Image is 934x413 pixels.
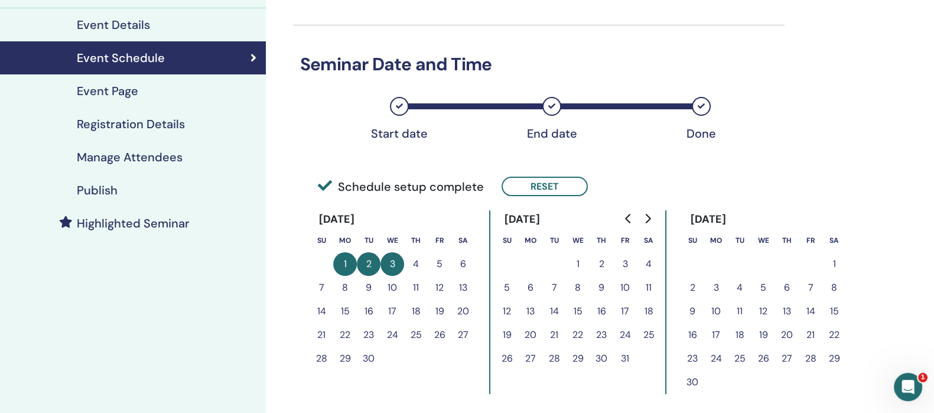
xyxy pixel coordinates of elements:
[728,323,751,347] button: 18
[333,252,357,276] button: 1
[495,323,519,347] button: 19
[704,276,728,300] button: 3
[519,300,542,323] button: 13
[542,229,566,252] th: Tuesday
[590,300,613,323] button: 16
[799,276,822,300] button: 7
[495,347,519,370] button: 26
[751,229,775,252] th: Wednesday
[333,276,357,300] button: 8
[704,229,728,252] th: Monday
[333,347,357,370] button: 29
[822,229,846,252] th: Saturday
[681,300,704,323] button: 9
[404,300,428,323] button: 18
[704,323,728,347] button: 17
[428,300,451,323] button: 19
[357,347,380,370] button: 30
[451,323,475,347] button: 27
[77,183,118,197] h4: Publish
[380,252,404,276] button: 3
[775,347,799,370] button: 27
[77,117,185,131] h4: Registration Details
[751,276,775,300] button: 5
[451,229,475,252] th: Saturday
[495,210,550,229] div: [DATE]
[542,347,566,370] button: 28
[619,207,638,230] button: Go to previous month
[451,252,475,276] button: 6
[822,347,846,370] button: 29
[519,323,542,347] button: 20
[310,300,333,323] button: 14
[613,300,637,323] button: 17
[502,177,588,196] button: Reset
[404,229,428,252] th: Thursday
[918,373,928,382] span: 1
[681,347,704,370] button: 23
[775,323,799,347] button: 20
[519,229,542,252] th: Monday
[566,323,590,347] button: 22
[519,276,542,300] button: 6
[310,323,333,347] button: 21
[775,300,799,323] button: 13
[822,252,846,276] button: 1
[799,229,822,252] th: Friday
[542,323,566,347] button: 21
[681,229,704,252] th: Sunday
[566,229,590,252] th: Wednesday
[590,347,613,370] button: 30
[822,276,846,300] button: 8
[775,276,799,300] button: 6
[310,347,333,370] button: 28
[77,18,150,32] h4: Event Details
[566,347,590,370] button: 29
[751,347,775,370] button: 26
[672,126,731,141] div: Done
[428,276,451,300] button: 12
[822,323,846,347] button: 22
[77,51,165,65] h4: Event Schedule
[728,229,751,252] th: Tuesday
[333,300,357,323] button: 15
[542,300,566,323] button: 14
[428,323,451,347] button: 26
[637,229,660,252] th: Saturday
[751,300,775,323] button: 12
[613,229,637,252] th: Friday
[637,323,660,347] button: 25
[522,126,581,141] div: End date
[333,323,357,347] button: 22
[681,323,704,347] button: 16
[728,276,751,300] button: 4
[380,323,404,347] button: 24
[404,276,428,300] button: 11
[357,300,380,323] button: 16
[310,229,333,252] th: Sunday
[357,276,380,300] button: 9
[894,373,922,401] iframe: Intercom live chat
[519,347,542,370] button: 27
[380,300,404,323] button: 17
[451,276,475,300] button: 13
[77,216,190,230] h4: Highlighted Seminar
[799,323,822,347] button: 21
[590,252,613,276] button: 2
[681,370,704,394] button: 30
[637,276,660,300] button: 11
[613,276,637,300] button: 10
[495,300,519,323] button: 12
[77,84,138,98] h4: Event Page
[310,210,365,229] div: [DATE]
[613,323,637,347] button: 24
[380,276,404,300] button: 10
[428,252,451,276] button: 5
[357,252,380,276] button: 2
[613,252,637,276] button: 3
[637,252,660,276] button: 4
[590,229,613,252] th: Thursday
[380,229,404,252] th: Wednesday
[357,229,380,252] th: Tuesday
[728,347,751,370] button: 25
